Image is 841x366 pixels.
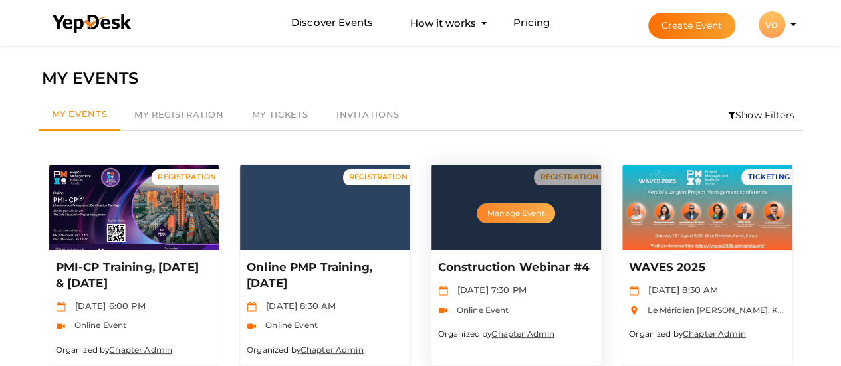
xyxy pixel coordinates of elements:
span: [DATE] 8:30 AM [259,300,336,311]
a: My Tickets [238,100,322,130]
a: Chapter Admin [300,345,364,355]
img: video-icon.svg [56,321,66,331]
img: video-icon.svg [438,306,448,316]
profile-pic: VD [759,20,785,30]
p: WAVES 2025 [629,260,782,276]
small: Organized by [247,345,364,355]
span: My Tickets [252,109,308,120]
img: calendar.svg [56,302,66,312]
span: Invitations [336,109,400,120]
img: calendar.svg [247,302,257,312]
span: [DATE] 8:30 AM [642,284,718,295]
p: Online PMP Training, [DATE] [247,260,400,292]
a: Invitations [322,100,414,130]
div: MY EVENTS [42,66,800,91]
a: My Events [39,100,121,131]
a: Chapter Admin [491,329,554,339]
img: video-icon.svg [247,321,257,331]
small: Organized by [438,329,555,339]
button: How it works [406,11,480,35]
span: Online Event [450,305,509,315]
button: VD [755,11,789,39]
a: Chapter Admin [109,345,172,355]
small: Organized by [629,329,746,339]
a: My Registration [120,100,237,130]
img: calendar.svg [629,286,639,296]
small: Organized by [56,345,173,355]
span: My Events [52,108,108,119]
a: Discover Events [291,11,373,35]
span: Online Event [259,320,318,330]
span: My Registration [134,109,223,120]
span: [DATE] 7:30 PM [451,284,527,295]
button: Manage Event [477,203,555,223]
p: PMI-CP Training, [DATE] & [DATE] [56,260,209,292]
p: Construction Webinar #4 [438,260,592,276]
span: Online Event [68,320,127,330]
img: location.svg [629,306,639,316]
a: Chapter Admin [683,329,746,339]
span: [DATE] 6:00 PM [68,300,146,311]
li: Show Filters [719,100,803,130]
button: Create Event [648,13,736,39]
div: VD [759,11,785,38]
img: calendar.svg [438,286,448,296]
a: Pricing [513,11,550,35]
